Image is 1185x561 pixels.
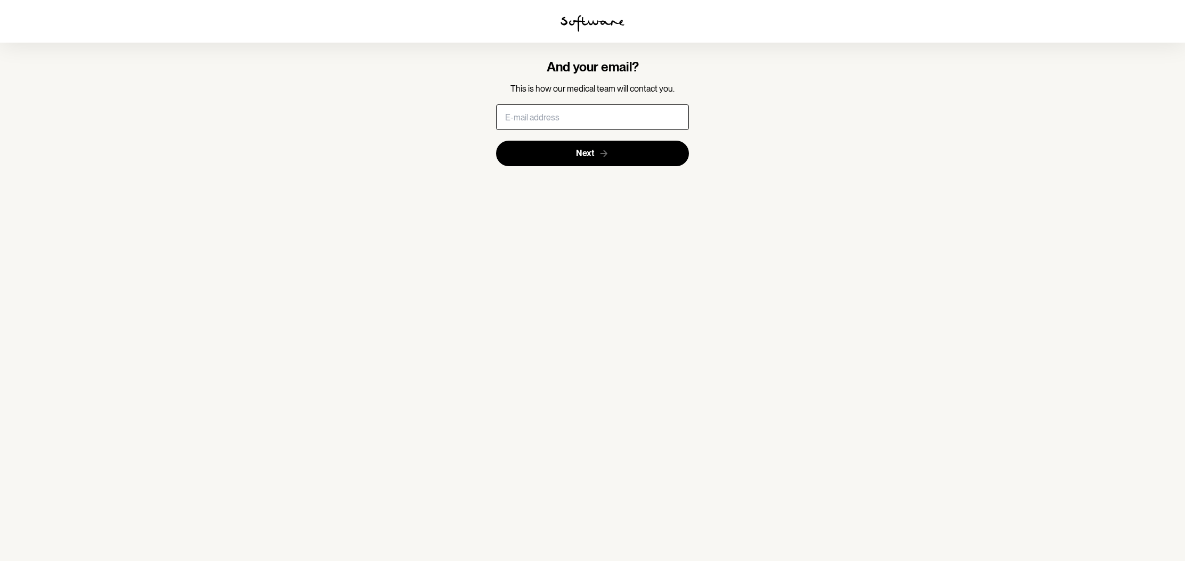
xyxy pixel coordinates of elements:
[561,15,624,32] img: software logo
[496,84,689,94] p: This is how our medical team will contact you.
[576,148,594,158] span: Next
[496,60,689,75] h4: And your email?
[496,104,689,130] input: E-mail address
[496,141,689,166] button: Next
